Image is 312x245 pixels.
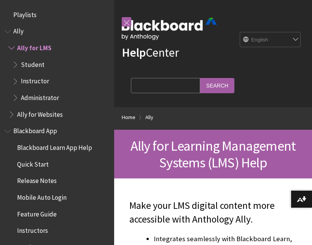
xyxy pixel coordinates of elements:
[200,78,234,93] input: Search
[17,158,49,168] span: Quick Start
[21,91,59,102] span: Administrator
[131,137,296,171] span: Ally for Learning Management Systems (LMS) Help
[21,75,49,85] span: Instructor
[13,125,57,135] span: Blackboard App
[17,208,57,218] span: Feature Guide
[13,25,24,35] span: Ally
[122,113,135,122] a: Home
[122,45,146,60] strong: Help
[145,113,153,122] a: Ally
[13,8,37,19] span: Playlists
[5,25,110,121] nav: Book outline for Anthology Ally Help
[17,191,67,201] span: Mobile Auto Login
[122,18,217,40] img: Blackboard by Anthology
[240,32,301,48] select: Site Language Selector
[129,199,297,226] p: Make your LMS digital content more accessible with Anthology Ally.
[21,58,45,68] span: Student
[122,45,179,60] a: HelpCenter
[17,108,63,118] span: Ally for Websites
[17,41,51,52] span: Ally for LMS
[17,224,48,235] span: Instructors
[17,141,92,151] span: Blackboard Learn App Help
[17,175,57,185] span: Release Notes
[5,8,110,21] nav: Book outline for Playlists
